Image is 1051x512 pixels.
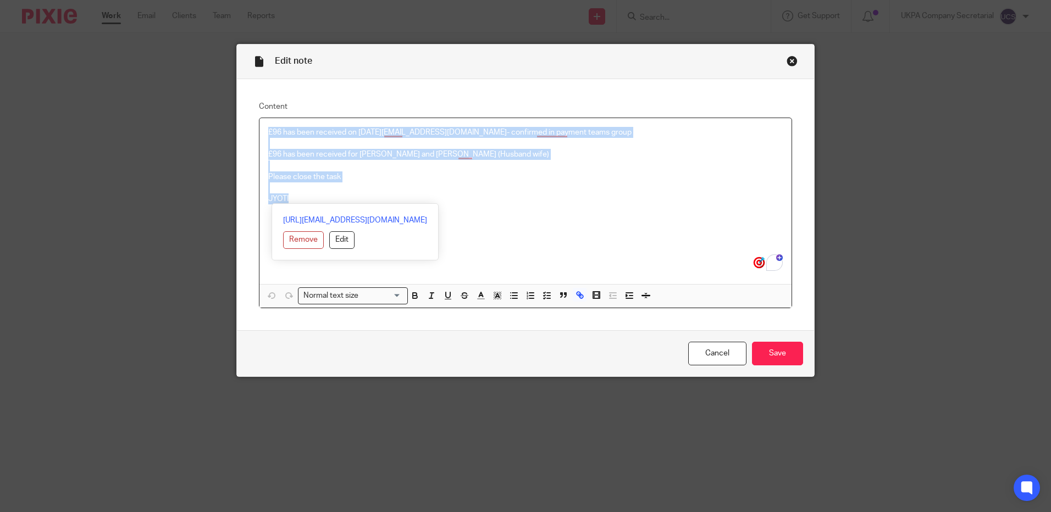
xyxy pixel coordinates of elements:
[259,101,792,112] label: Content
[787,55,798,66] div: Close this dialog window
[259,118,792,284] div: To enrich screen reader interactions, please activate Accessibility in Grammarly extension settings
[688,342,746,365] a: Cancel
[283,215,427,226] a: [URL][EMAIL_ADDRESS][DOMAIN_NAME]
[268,149,783,160] p: £96 has been received for [PERSON_NAME] and [PERSON_NAME] (Husband wife)
[752,342,803,365] input: Save
[301,290,361,302] span: Normal text size
[268,171,783,182] p: Please close the task
[329,231,355,249] button: Edit
[275,57,312,65] span: Edit note
[381,129,507,136] a: [EMAIL_ADDRESS][DOMAIN_NAME]
[298,287,408,304] div: Search for option
[268,127,783,138] p: £96 has been received on [DATE] - confirmed in payment teams group
[362,290,401,302] input: Search for option
[268,193,783,204] p: JYOTI
[283,231,324,249] button: Remove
